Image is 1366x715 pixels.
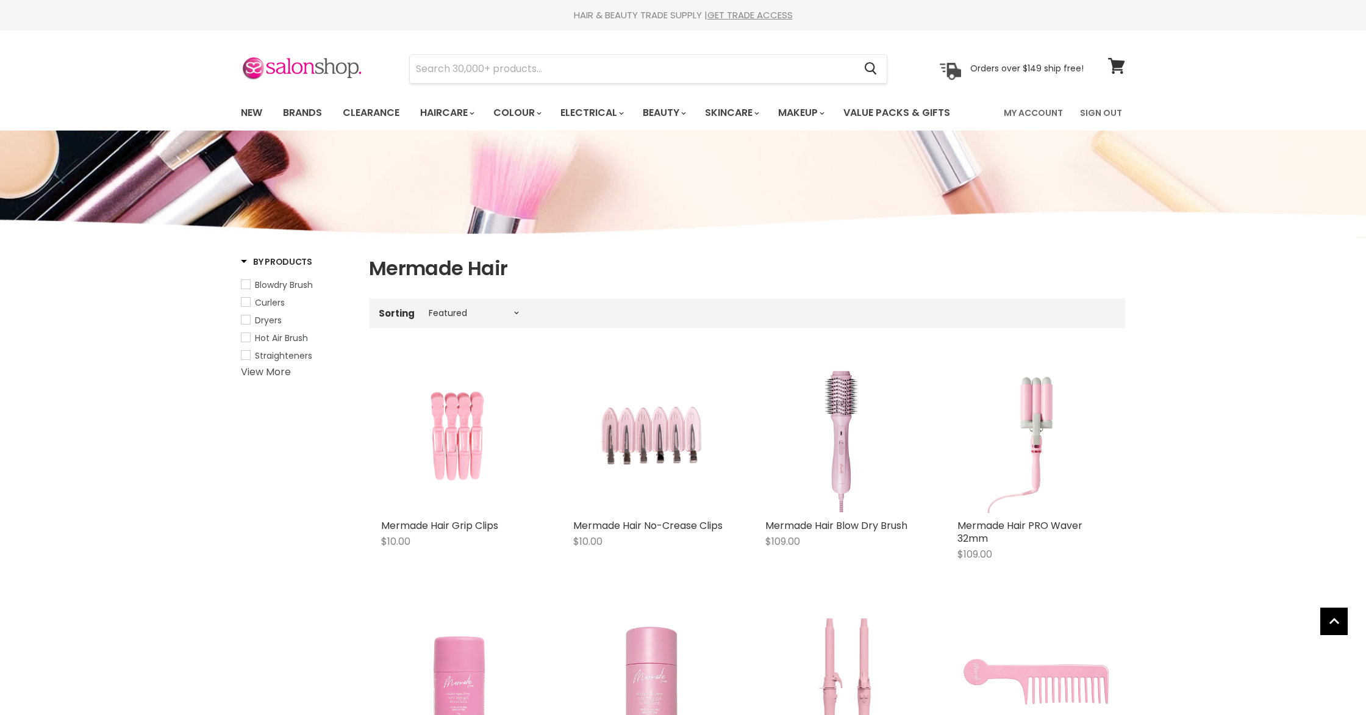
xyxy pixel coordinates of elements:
a: Colour [484,100,549,126]
img: Mermade Hair PRO Waver 32mm [957,357,1113,513]
a: Mermade Hair Grip Clips [381,519,498,533]
input: Search [410,55,854,83]
a: GET TRADE ACCESS [707,9,793,21]
a: Mermade Hair Blow Dry Brush [765,519,907,533]
a: Mermade Hair PRO Waver 32mm [957,519,1082,545]
span: $109.00 [957,547,992,561]
a: Mermade Hair Blow Dry Brush [765,357,921,513]
span: $10.00 [381,534,410,548]
a: Electrical [551,100,631,126]
a: Clearance [334,100,409,126]
a: Curlers [241,296,354,309]
img: Mermade Hair Blow Dry Brush [765,359,921,512]
a: Beauty [634,100,693,126]
span: $109.00 [765,534,800,548]
a: Value Packs & Gifts [834,100,959,126]
a: New [232,100,271,126]
h3: By Products [241,256,312,268]
a: Hot Air Brush [241,331,354,345]
a: Skincare [696,100,767,126]
a: View More [241,365,291,379]
img: Mermade Hair No-Crease Clips [573,357,729,513]
p: Orders over $149 ship free! [970,63,1084,74]
span: Curlers [255,296,285,309]
a: Haircare [411,100,482,126]
nav: Main [226,95,1140,131]
a: Blowdry Brush [241,278,354,292]
div: HAIR & BEAUTY TRADE SUPPLY | [226,9,1140,21]
span: Blowdry Brush [255,279,313,291]
a: Dryers [241,314,354,327]
a: Brands [274,100,331,126]
a: My Account [996,100,1070,126]
img: Mermade Hair Grip Clips [381,357,537,513]
ul: Main menu [232,95,978,131]
form: Product [409,54,887,84]
span: $10.00 [573,534,603,548]
span: Straighteners [255,350,312,362]
a: Sign Out [1073,100,1129,126]
a: Makeup [769,100,832,126]
span: Hot Air Brush [255,332,308,344]
span: Dryers [255,314,282,326]
button: Search [854,55,887,83]
a: Straighteners [241,349,354,362]
label: Sorting [379,308,415,318]
a: Mermade Hair No-Crease Clips [573,519,723,533]
h1: Mermade Hair [369,256,1125,281]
